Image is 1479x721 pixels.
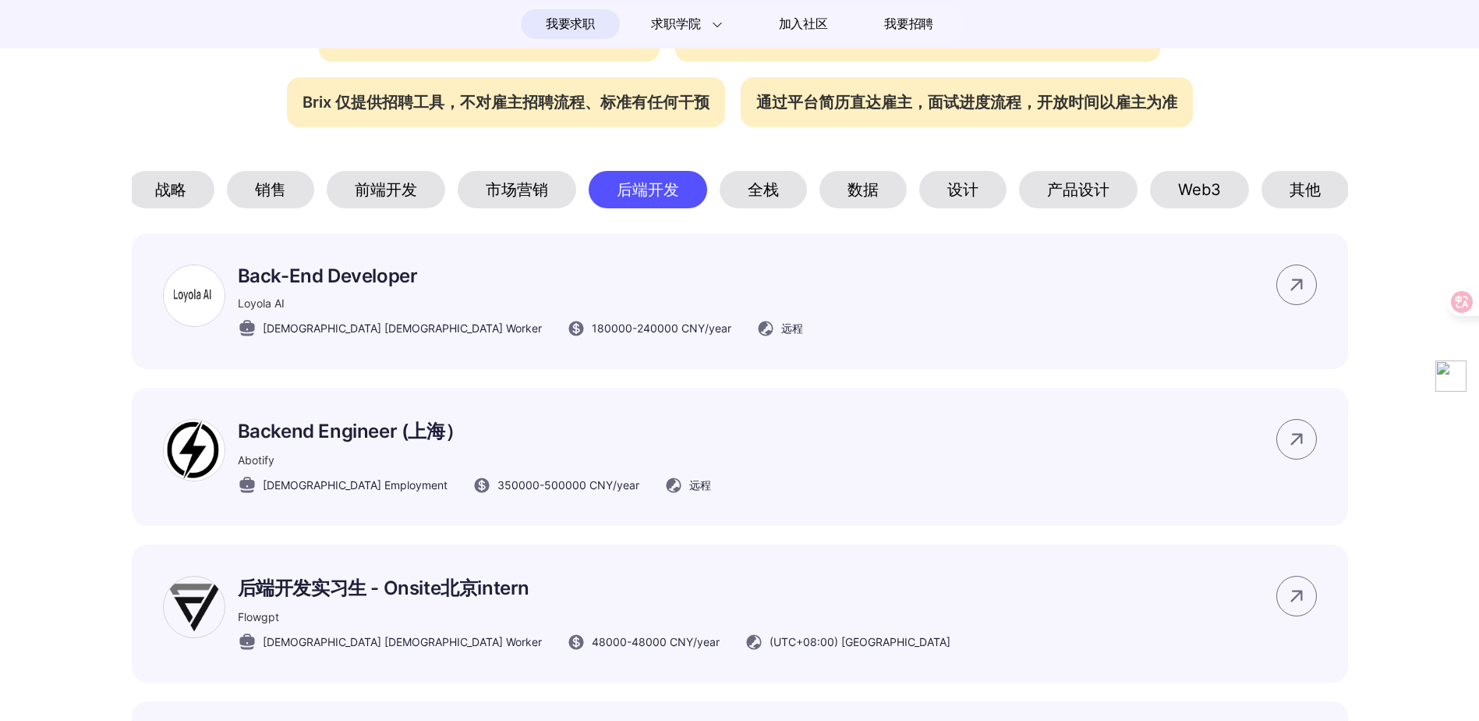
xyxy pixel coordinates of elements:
div: 全栈 [720,171,807,208]
span: 180000 - 240000 CNY /year [592,320,731,336]
span: Loyola AI [238,297,285,310]
div: Brix 仅提供招聘工具，不对雇主招聘流程、标准有任何干预 [287,77,725,127]
div: 战略 [127,171,214,208]
span: [DEMOGRAPHIC_DATA] [DEMOGRAPHIC_DATA] Worker [263,634,542,650]
div: 其他 [1261,171,1349,208]
div: 产品设计 [1019,171,1138,208]
div: Web3 [1150,171,1249,208]
span: 加入社区 [779,12,828,37]
span: [DEMOGRAPHIC_DATA] Employment [263,477,448,493]
div: 市场营销 [458,171,576,208]
span: 我要求职 [546,12,595,37]
div: 前端开发 [327,171,445,208]
span: Abotify [238,453,274,467]
span: Flowgpt [238,610,279,623]
p: 后端开发实习生 - Onsite北京intern [238,576,950,601]
p: Back-End Developer [238,265,803,287]
span: 远程 [689,477,711,493]
span: 远程 [781,320,803,336]
span: 求职学院 [651,15,700,34]
p: Backend Engineer (上海） [238,419,711,444]
span: 我要招聘 [884,15,933,34]
div: 销售 [227,171,314,208]
div: 后端开发 [589,171,707,208]
div: 数据 [819,171,907,208]
span: [DEMOGRAPHIC_DATA] [DEMOGRAPHIC_DATA] Worker [263,320,542,336]
span: 350000 - 500000 CNY /year [497,477,639,493]
span: 48000 - 48000 CNY /year [592,634,720,650]
div: 设计 [919,171,1007,208]
span: (UTC+08:00) [GEOGRAPHIC_DATA] [770,634,950,650]
div: 通过平台简历直达雇主，面试进度流程，开放时间以雇主为准 [741,77,1193,127]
